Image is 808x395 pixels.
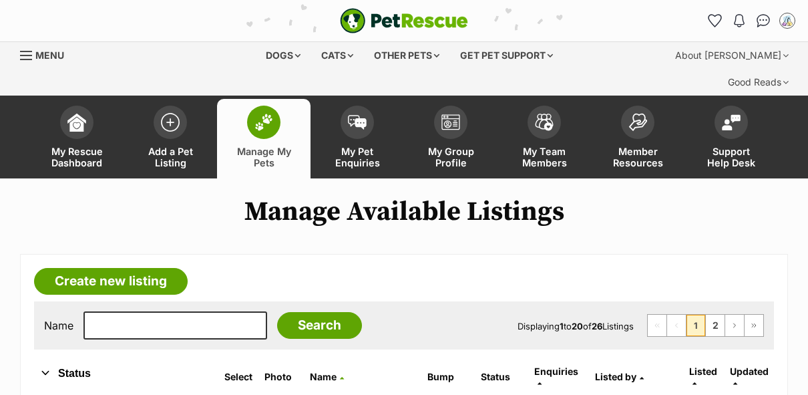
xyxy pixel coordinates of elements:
[757,14,771,27] img: chat-41dd97257d64d25036548639549fe6c8038ab92f7586957e7f3b1b290dea8141.svg
[421,146,481,168] span: My Group Profile
[725,315,744,336] a: Next page
[722,114,741,130] img: help-desk-icon-fdf02630f3aa405de69fd3d07c3f3aa587a6932b1a1747fa1d2bba05be0121f9.svg
[608,146,668,168] span: Member Resources
[441,114,460,130] img: group-profile-icon-3fa3cf56718a62981997c0bc7e787c4b2cf8bcc04b72c1350f741eb67cf2f40e.svg
[592,321,602,332] strong: 26
[310,371,337,382] span: Name
[20,42,73,66] a: Menu
[684,99,778,178] a: Support Help Desk
[124,99,217,178] a: Add a Pet Listing
[666,42,798,69] div: About [PERSON_NAME]
[348,115,367,130] img: pet-enquiries-icon-7e3ad2cf08bfb03b45e93fb7055b45f3efa6380592205ae92323e6603595dc1f.svg
[34,268,188,295] a: Create new listing
[701,146,761,168] span: Support Help Desk
[781,14,794,27] img: Tara Seiffert-Smith profile pic
[451,42,562,69] div: Get pet support
[34,365,204,382] button: Status
[689,366,717,377] span: Listed
[648,315,666,336] span: First page
[234,146,294,168] span: Manage My Pets
[327,146,387,168] span: My Pet Enquiries
[47,146,107,168] span: My Rescue Dashboard
[719,69,798,96] div: Good Reads
[312,42,363,69] div: Cats
[730,366,769,388] a: Updated
[340,8,468,33] a: PetRescue
[777,10,798,31] button: My account
[67,113,86,132] img: dashboard-icon-eb2f2d2d3e046f16d808141f083e7271f6b2e854fb5c12c21221c1fb7104beca.svg
[534,366,578,377] span: translation missing: en.admin.listings.index.attributes.enquiries
[535,114,554,131] img: team-members-icon-5396bd8760b3fe7c0b43da4ab00e1e3bb1a5d9ba89233759b79545d2d3fc5d0d.svg
[259,361,303,393] th: Photo
[340,8,468,33] img: logo-e224e6f780fb5917bec1dbf3a21bbac754714ae5b6737aabdf751b685950b380.svg
[475,361,528,393] th: Status
[140,146,200,168] span: Add a Pet Listing
[35,49,64,61] span: Menu
[572,321,583,332] strong: 20
[44,319,73,332] label: Name
[422,361,474,393] th: Bump
[730,366,769,377] span: Updated
[30,99,124,178] a: My Rescue Dashboard
[518,321,634,332] span: Displaying to of Listings
[256,42,310,69] div: Dogs
[365,42,449,69] div: Other pets
[704,10,726,31] a: Favourites
[704,10,798,31] ul: Account quick links
[560,321,564,332] strong: 1
[277,312,362,339] input: Search
[729,10,750,31] button: Notifications
[686,315,705,336] span: Page 1
[219,361,258,393] th: Select
[595,371,644,382] a: Listed by
[217,99,311,178] a: Manage My Pets
[667,315,686,336] span: Previous page
[628,113,647,131] img: member-resources-icon-8e73f808a243e03378d46382f2149f9095a855e16c252ad45f914b54edf8863c.svg
[161,113,180,132] img: add-pet-listing-icon-0afa8454b4691262ce3f59096e99ab1cd57d4a30225e0717b998d2c9b9846f56.svg
[706,315,725,336] a: Page 2
[734,14,745,27] img: notifications-46538b983faf8c2785f20acdc204bb7945ddae34d4c08c2a6579f10ce5e182be.svg
[404,99,497,178] a: My Group Profile
[591,99,684,178] a: Member Resources
[514,146,574,168] span: My Team Members
[311,99,404,178] a: My Pet Enquiries
[534,366,578,388] a: Enquiries
[254,114,273,131] img: manage-my-pets-icon-02211641906a0b7f246fdf0571729dbe1e7629f14944591b6c1af311fb30b64b.svg
[745,315,763,336] a: Last page
[689,366,717,388] a: Listed
[595,371,636,382] span: Listed by
[497,99,591,178] a: My Team Members
[310,371,344,382] a: Name
[647,314,764,337] nav: Pagination
[753,10,774,31] a: Conversations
